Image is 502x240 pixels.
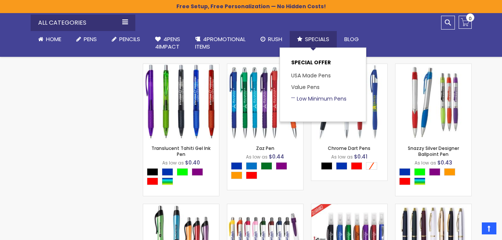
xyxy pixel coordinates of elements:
[246,162,257,170] div: Blue Light
[31,31,69,47] a: Home
[305,35,329,43] span: Specials
[311,204,387,210] a: 2 in 1 Antibacterial Med Safe Spray / Twist Stylus Pen
[227,64,303,140] img: Zaz Pen
[414,178,425,185] div: Assorted
[395,64,471,70] a: Snazzy Silver Designer Ballpoint Pen
[46,35,61,43] span: Home
[399,178,410,185] div: Red
[261,162,272,170] div: Green
[337,31,366,47] a: Blog
[143,64,219,70] a: Translucent Tahiti Gel Ink Pen
[331,154,353,160] span: As low as
[437,159,452,166] span: $0.43
[351,162,362,170] div: Red
[336,162,347,170] div: Blue
[246,154,268,160] span: As low as
[290,31,337,47] a: Specials
[399,168,471,187] div: Select A Color
[291,72,331,79] a: USA Made Pens
[253,31,290,47] a: Rush
[31,15,135,31] div: All Categories
[269,153,284,160] span: $0.44
[469,15,472,22] span: 0
[321,162,381,172] div: Select A Color
[231,162,303,181] div: Select A Color
[84,35,97,43] span: Pens
[399,168,410,176] div: Blue
[147,178,158,185] div: Red
[344,35,359,43] span: Blog
[231,172,242,179] div: Orange
[328,145,370,151] a: Chrome Dart Pens
[256,145,274,151] a: Zaz Pen
[276,162,287,170] div: Purple
[162,168,173,176] div: Blue
[268,35,282,43] span: Rush
[395,64,471,140] img: Snazzy Silver Designer Ballpoint Pen
[291,95,347,102] a: Low Minimum Pens
[177,168,188,176] div: Lime Green
[291,83,320,91] a: Value Pens
[162,160,184,166] span: As low as
[415,160,436,166] span: As low as
[155,35,180,50] span: 4Pens 4impact
[291,59,355,70] p: SPECIAL OFFER
[459,16,472,29] a: 0
[151,145,210,157] a: Translucent Tahiti Gel Ink Pen
[188,31,253,55] a: 4PROMOTIONALITEMS
[195,35,246,50] span: 4PROMOTIONAL ITEMS
[354,153,367,160] span: $0.41
[231,162,242,170] div: Blue
[429,168,440,176] div: Purple
[185,159,200,166] span: $0.40
[147,168,158,176] div: Black
[227,204,303,210] a: Regal-Max Advertising Pens
[227,64,303,70] a: Zaz Pen
[147,168,219,187] div: Select A Color
[119,35,140,43] span: Pencils
[408,145,459,157] a: Snazzy Silver Designer Ballpoint Pen
[104,31,148,47] a: Pencils
[143,64,219,140] img: Translucent Tahiti Gel Ink Pen
[69,31,104,47] a: Pens
[143,204,219,210] a: Neptune Squiggle Grip Retractable Ballpoint Pen
[162,178,173,185] div: Assorted
[246,172,257,179] div: Red
[192,168,203,176] div: Purple
[321,162,332,170] div: Black
[414,168,425,176] div: Lime Green
[148,31,188,55] a: 4Pens4impact
[444,168,455,176] div: Orange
